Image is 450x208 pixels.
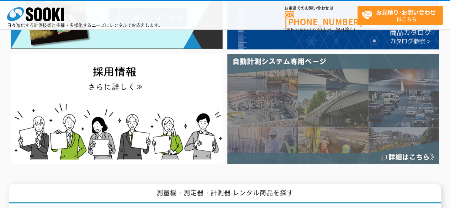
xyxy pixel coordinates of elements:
[11,54,223,164] img: SOOKI recruit
[285,6,358,10] span: お電話でのお問い合わせは
[9,184,441,203] h1: 測量機・測定器・計測器 レンタル商品を探す
[285,11,358,26] a: [PHONE_NUMBER]
[7,23,163,27] p: 日々進化する計測技術と多種・多様化するニーズにレンタルでお応えします。
[376,8,436,16] strong: お見積り･お問い合わせ
[285,26,355,33] span: (平日 ～ 土日、祝日除く)
[361,6,443,24] span: はこちら
[309,26,322,33] span: 17:30
[358,6,443,25] a: お見積り･お問い合わせはこちら
[227,54,439,164] img: 自動計測システム専用ページ
[295,26,305,33] span: 8:50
